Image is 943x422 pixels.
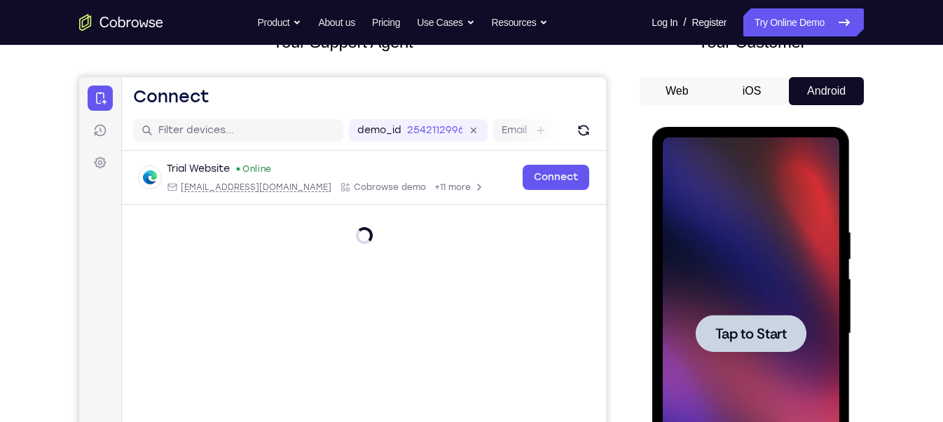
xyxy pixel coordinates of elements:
[156,86,193,97] div: Online
[88,85,151,99] div: Trial Website
[789,77,864,105] button: Android
[79,14,163,31] a: Go to the home page
[492,8,549,36] button: Resources
[43,188,154,225] button: Tap to Start
[318,8,355,36] a: About us
[715,77,790,105] button: iOS
[258,8,302,36] button: Product
[652,8,677,36] a: Log In
[261,104,347,116] div: App
[275,104,347,116] span: Cobrowse demo
[63,200,135,214] span: Tap to Start
[692,8,727,36] a: Register
[443,88,510,113] a: Connect
[417,8,474,36] button: Use Cases
[372,8,400,36] a: Pricing
[102,104,252,116] span: web@example.com
[743,8,864,36] a: Try Online Demo
[88,104,252,116] div: Email
[355,104,392,116] span: +11 more
[158,90,160,93] div: New devices found.
[683,14,686,31] span: /
[640,77,715,105] button: Web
